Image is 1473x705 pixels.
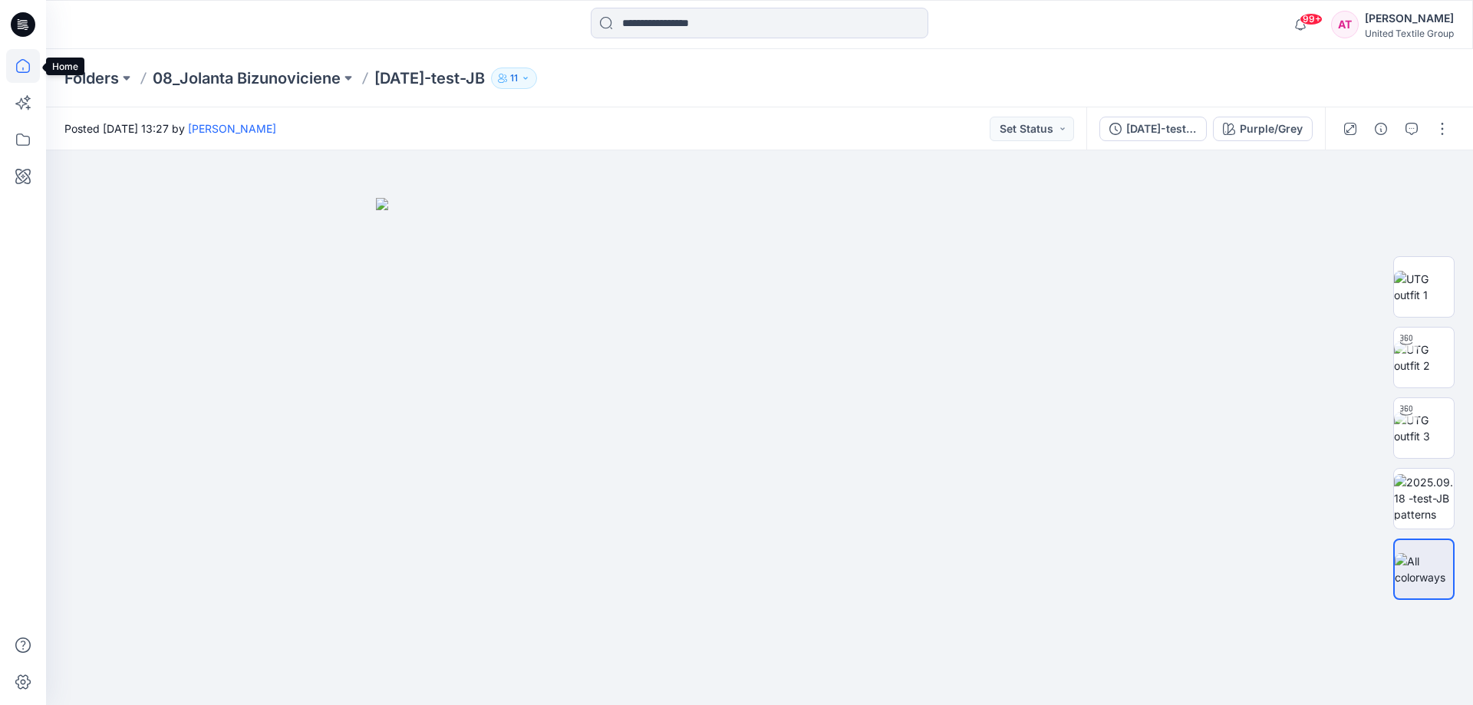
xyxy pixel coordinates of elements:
[1365,9,1454,28] div: [PERSON_NAME]
[1240,120,1303,137] div: Purple/Grey
[510,70,518,87] p: 11
[374,68,485,89] p: [DATE]-test-JB
[188,122,276,135] a: [PERSON_NAME]
[1126,120,1197,137] div: [DATE]-test-JB
[1394,474,1454,522] img: 2025.09.18 -test-JB patterns
[1099,117,1207,141] button: [DATE]-test-JB
[1394,341,1454,374] img: UTG outfit 2
[1394,271,1454,303] img: UTG outfit 1
[153,68,341,89] a: 08_Jolanta Bizunoviciene
[1395,553,1453,585] img: All colorways
[1331,11,1359,38] div: AT
[1394,412,1454,444] img: UTG outfit 3
[1365,28,1454,39] div: United Textile Group
[64,120,276,137] span: Posted [DATE] 13:27 by
[1213,117,1313,141] button: Purple/Grey
[64,68,119,89] a: Folders
[1300,13,1323,25] span: 99+
[1369,117,1393,141] button: Details
[491,68,537,89] button: 11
